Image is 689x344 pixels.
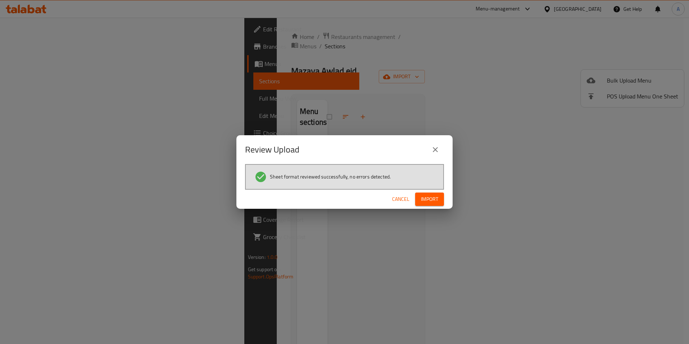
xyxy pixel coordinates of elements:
[427,141,444,158] button: close
[389,193,412,206] button: Cancel
[421,195,438,204] span: Import
[392,195,409,204] span: Cancel
[270,173,391,180] span: Sheet format reviewed successfully, no errors detected.
[245,144,299,155] h2: Review Upload
[415,193,444,206] button: Import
